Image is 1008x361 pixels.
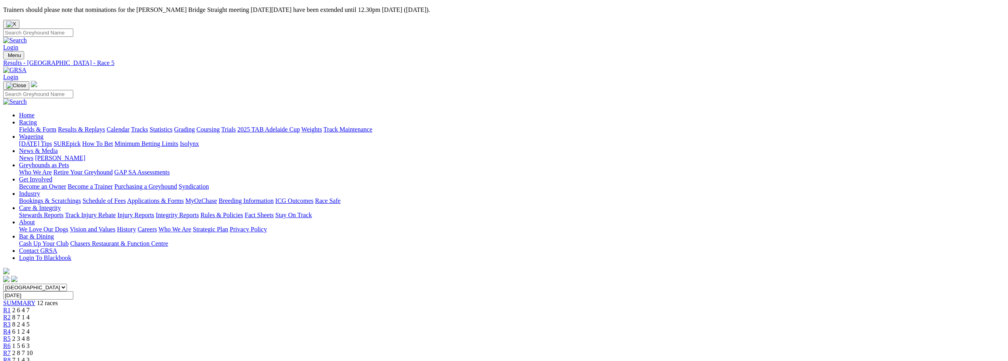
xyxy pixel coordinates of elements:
[3,342,11,349] a: R6
[35,155,85,161] a: [PERSON_NAME]
[3,268,10,274] img: logo-grsa-white.png
[6,82,26,89] img: Close
[19,247,57,254] a: Contact GRSA
[19,240,69,247] a: Cash Up Your Club
[68,183,113,190] a: Become a Trainer
[180,140,199,147] a: Isolynx
[3,314,11,321] span: R2
[11,276,17,282] img: twitter.svg
[19,226,68,233] a: We Love Our Dogs
[275,197,313,204] a: ICG Outcomes
[3,67,27,74] img: GRSA
[12,307,30,313] span: 2 6 4 7
[150,126,173,133] a: Statistics
[65,212,116,218] a: Track Injury Rebate
[19,155,1005,162] div: News & Media
[58,126,105,133] a: Results & Replays
[19,197,81,204] a: Bookings & Scratchings
[3,59,1005,67] a: Results - [GEOGRAPHIC_DATA] - Race 5
[37,300,58,306] span: 12 races
[19,147,58,154] a: News & Media
[19,183,1005,190] div: Get Involved
[114,169,170,176] a: GAP SA Assessments
[19,226,1005,233] div: About
[131,126,148,133] a: Tracks
[193,226,228,233] a: Strategic Plan
[12,321,30,328] span: 8 2 4 5
[19,169,52,176] a: Who We Are
[19,169,1005,176] div: Greyhounds as Pets
[19,140,1005,147] div: Wagering
[3,321,11,328] a: R3
[156,212,199,218] a: Integrity Reports
[3,335,11,342] a: R5
[301,126,322,133] a: Weights
[114,140,178,147] a: Minimum Betting Limits
[53,169,113,176] a: Retire Your Greyhound
[19,162,69,168] a: Greyhounds as Pets
[19,112,34,118] a: Home
[117,212,154,218] a: Injury Reports
[3,29,73,37] input: Search
[19,254,71,261] a: Login To Blackbook
[185,197,217,204] a: MyOzChase
[114,183,177,190] a: Purchasing a Greyhound
[3,90,73,98] input: Search
[19,233,54,240] a: Bar & Dining
[70,240,168,247] a: Chasers Restaurant & Function Centre
[82,197,126,204] a: Schedule of Fees
[275,212,312,218] a: Stay On Track
[19,176,52,183] a: Get Involved
[315,197,340,204] a: Race Safe
[3,74,18,80] a: Login
[200,212,243,218] a: Rules & Policies
[19,126,56,133] a: Fields & Form
[3,81,29,90] button: Toggle navigation
[3,300,35,306] a: SUMMARY
[53,140,80,147] a: SUREpick
[158,226,191,233] a: Who We Are
[3,44,18,51] a: Login
[196,126,220,133] a: Coursing
[3,328,11,335] a: R4
[19,183,66,190] a: Become an Owner
[19,212,63,218] a: Stewards Reports
[219,197,274,204] a: Breeding Information
[137,226,157,233] a: Careers
[12,350,33,356] span: 2 8 7 10
[82,140,113,147] a: How To Bet
[245,212,274,218] a: Fact Sheets
[31,81,37,87] img: logo-grsa-white.png
[3,350,11,356] span: R7
[3,20,19,29] button: Close
[107,126,130,133] a: Calendar
[19,126,1005,133] div: Racing
[117,226,136,233] a: History
[237,126,300,133] a: 2025 TAB Adelaide Cup
[3,6,1005,13] p: Trainers should please note that nominations for the [PERSON_NAME] Bridge Straight meeting [DATE]...
[19,212,1005,219] div: Care & Integrity
[3,307,11,313] a: R1
[324,126,372,133] a: Track Maintenance
[19,140,52,147] a: [DATE] Tips
[6,21,16,27] img: X
[3,276,10,282] img: facebook.svg
[3,51,24,59] button: Toggle navigation
[3,291,73,300] input: Select date
[221,126,236,133] a: Trials
[127,197,184,204] a: Applications & Forms
[174,126,195,133] a: Grading
[12,314,30,321] span: 8 7 1 4
[19,133,44,140] a: Wagering
[12,335,30,342] span: 2 3 4 8
[8,52,21,58] span: Menu
[19,119,37,126] a: Racing
[179,183,209,190] a: Syndication
[12,342,30,349] span: 1 5 6 3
